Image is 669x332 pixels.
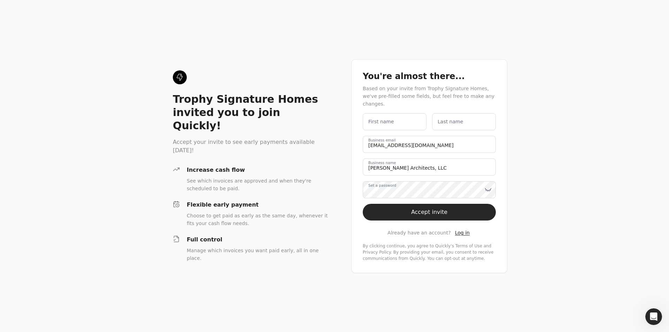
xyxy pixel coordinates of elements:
[187,177,329,192] div: See which invoices are approved and when they're scheduled to be paid.
[368,160,396,165] label: Business name
[187,236,329,244] div: Full control
[187,201,329,209] div: Flexible early payment
[363,243,496,262] div: By clicking continue, you agree to Quickly's and . By providing your email, you consent to receiv...
[368,137,396,143] label: Business email
[368,183,396,188] label: Set a password
[454,229,471,237] button: Log in
[455,230,470,236] span: Log in
[438,118,463,125] label: Last name
[363,250,391,255] a: privacy-policy
[187,247,329,262] div: Manage which invoices you want paid early, all in one place.
[455,244,482,248] a: terms-of-service
[173,138,329,155] div: Accept your invite to see early payments available [DATE]!
[455,229,470,237] a: Log in
[368,118,394,125] label: First name
[645,308,662,325] iframe: Intercom live chat
[363,204,496,221] button: Accept invite
[173,93,329,132] div: Trophy Signature Homes invited you to join Quickly!
[363,71,496,82] div: You're almost there...
[187,166,329,174] div: Increase cash flow
[387,229,451,237] span: Already have an account?
[363,85,496,108] div: Based on your invite from Trophy Signature Homes, we've pre-filled some fields, but feel free to ...
[187,212,329,227] div: Choose to get paid as early as the same day, whenever it fits your cash flow needs.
